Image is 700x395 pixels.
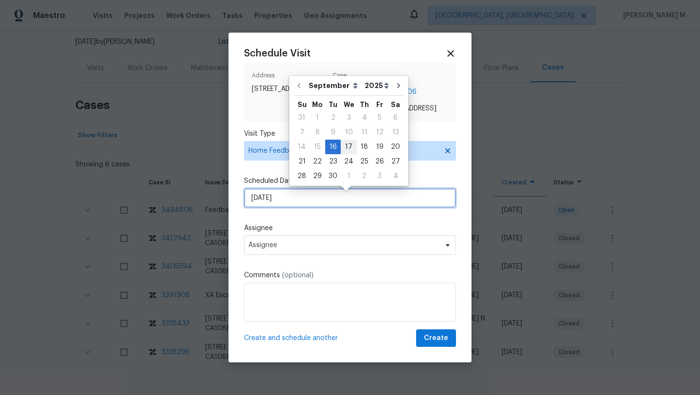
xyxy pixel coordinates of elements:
[297,101,307,108] abbr: Sunday
[325,126,341,139] div: 9
[248,241,439,249] span: Assignee
[310,110,325,125] div: Mon Sep 01 2025
[325,169,341,183] div: 30
[244,129,456,139] label: Visit Type
[376,101,383,108] abbr: Friday
[416,329,456,347] button: Create
[310,169,325,183] div: 29
[387,154,403,169] div: Sat Sep 27 2025
[391,101,400,108] abbr: Saturday
[344,101,354,108] abbr: Wednesday
[325,140,341,154] div: 16
[310,169,325,183] div: Mon Sep 29 2025
[248,146,437,156] span: Home Feedback P1
[310,111,325,125] div: 1
[294,111,310,125] div: 31
[372,154,387,169] div: Fri Sep 26 2025
[341,110,357,125] div: Wed Sep 03 2025
[387,140,403,154] div: Sat Sep 20 2025
[325,125,341,140] div: Tue Sep 09 2025
[372,140,387,154] div: 19
[341,125,357,140] div: Wed Sep 10 2025
[294,155,310,168] div: 21
[294,140,310,154] div: 14
[372,169,387,183] div: 3
[292,76,306,95] button: Go to previous month
[294,169,310,183] div: Sun Sep 28 2025
[310,126,325,139] div: 8
[341,140,357,154] div: Wed Sep 17 2025
[332,71,448,84] span: Case
[357,140,372,154] div: 18
[357,140,372,154] div: Thu Sep 18 2025
[341,155,357,168] div: 24
[294,125,310,140] div: Sun Sep 07 2025
[310,125,325,140] div: Mon Sep 08 2025
[244,188,456,208] input: M/D/YYYY
[325,169,341,183] div: Tue Sep 30 2025
[329,101,337,108] abbr: Tuesday
[341,169,357,183] div: 1
[387,155,403,168] div: 27
[341,169,357,183] div: Wed Oct 01 2025
[357,169,372,183] div: 2
[282,272,314,279] span: (optional)
[372,126,387,139] div: 12
[391,76,406,95] button: Go to next month
[252,84,329,94] span: [STREET_ADDRESS]
[424,332,448,344] span: Create
[341,154,357,169] div: Wed Sep 24 2025
[387,140,403,154] div: 20
[244,49,311,58] span: Schedule Visit
[357,125,372,140] div: Thu Sep 11 2025
[387,169,403,183] div: 4
[294,126,310,139] div: 7
[360,101,369,108] abbr: Thursday
[372,111,387,125] div: 5
[372,169,387,183] div: Fri Oct 03 2025
[244,333,338,343] span: Create and schedule another
[325,111,341,125] div: 2
[310,154,325,169] div: Mon Sep 22 2025
[244,270,456,280] label: Comments
[294,169,310,183] div: 28
[372,125,387,140] div: Fri Sep 12 2025
[294,110,310,125] div: Sun Aug 31 2025
[357,154,372,169] div: Thu Sep 25 2025
[387,125,403,140] div: Sat Sep 13 2025
[357,126,372,139] div: 11
[387,169,403,183] div: Sat Oct 04 2025
[325,155,341,168] div: 23
[306,78,362,93] select: Month
[310,140,325,154] div: 15
[357,169,372,183] div: Thu Oct 02 2025
[372,110,387,125] div: Fri Sep 05 2025
[244,176,456,186] label: Scheduled Date
[341,111,357,125] div: 3
[310,140,325,154] div: Mon Sep 15 2025
[310,155,325,168] div: 22
[325,140,341,154] div: Tue Sep 16 2025
[312,101,323,108] abbr: Monday
[445,48,456,59] span: Close
[362,78,391,93] select: Year
[387,110,403,125] div: Sat Sep 06 2025
[341,140,357,154] div: 17
[294,154,310,169] div: Sun Sep 21 2025
[252,71,329,84] span: Address
[325,154,341,169] div: Tue Sep 23 2025
[387,111,403,125] div: 6
[244,223,456,233] label: Assignee
[357,155,372,168] div: 25
[372,140,387,154] div: Fri Sep 19 2025
[387,126,403,139] div: 13
[325,110,341,125] div: Tue Sep 02 2025
[372,155,387,168] div: 26
[341,126,357,139] div: 10
[357,110,372,125] div: Thu Sep 04 2025
[294,140,310,154] div: Sun Sep 14 2025
[357,111,372,125] div: 4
